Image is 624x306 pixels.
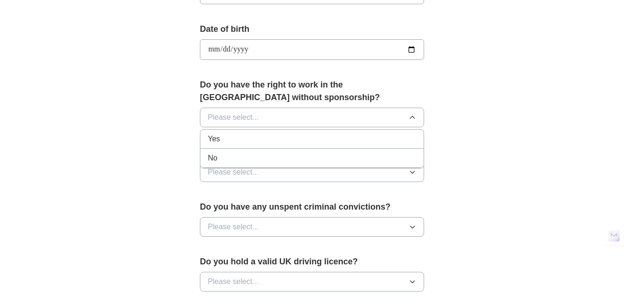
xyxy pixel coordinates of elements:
span: Yes [208,133,220,145]
label: Do you have the right to work in the [GEOGRAPHIC_DATA] without sponsorship? [200,79,424,104]
label: Date of birth [200,23,424,36]
label: Do you hold a valid UK driving licence? [200,255,424,268]
span: No [208,153,217,164]
button: Please select... [200,272,424,291]
span: Please select... [208,221,259,233]
span: Please select... [208,112,259,123]
label: Do you have any unspent criminal convictions? [200,201,424,213]
button: Please select... [200,108,424,127]
button: Please select... [200,217,424,237]
span: Please select... [208,167,259,178]
span: Please select... [208,276,259,287]
button: Please select... [200,162,424,182]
